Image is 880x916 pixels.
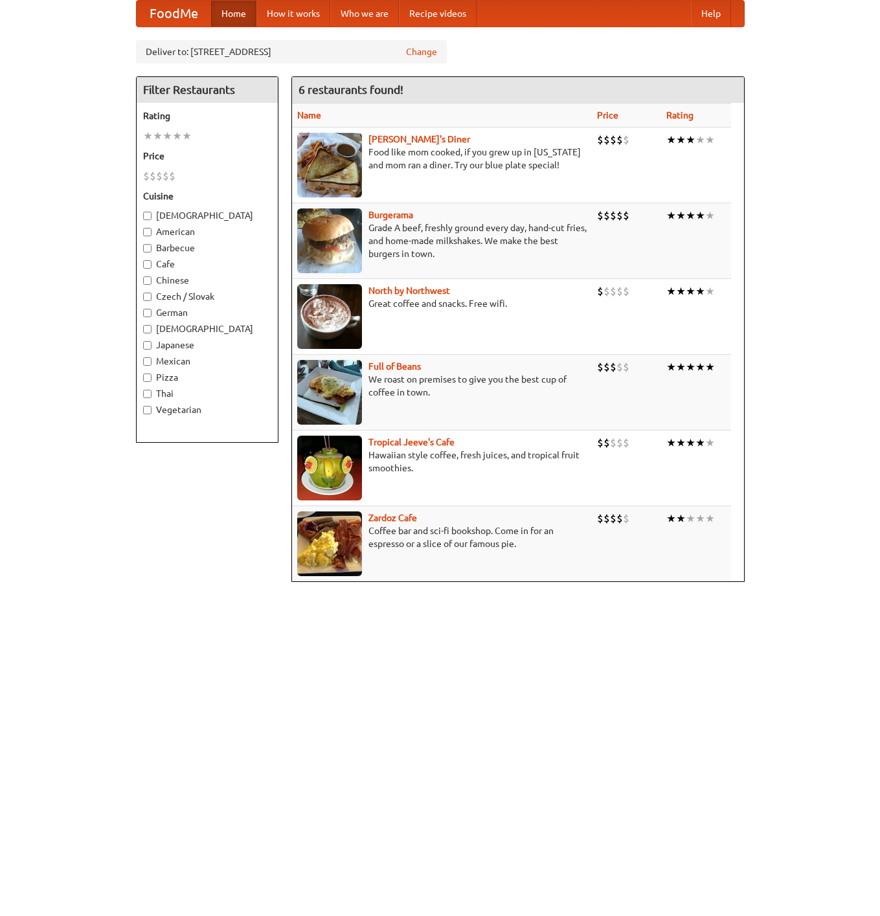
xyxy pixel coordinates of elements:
[163,129,172,143] li: ★
[686,133,695,147] li: ★
[330,1,399,27] a: Who we are
[297,297,587,310] p: Great coffee and snacks. Free wifi.
[676,436,686,450] li: ★
[143,190,271,203] h5: Cuisine
[143,371,271,384] label: Pizza
[695,436,705,450] li: ★
[297,221,587,260] p: Grade A beef, freshly ground every day, hand-cut fries, and home-made milkshakes. We make the bes...
[297,373,587,399] p: We roast on premises to give you the best cup of coffee in town.
[297,133,362,197] img: sallys.jpg
[597,511,604,526] li: $
[137,1,211,27] a: FoodMe
[136,40,447,63] div: Deliver to: [STREET_ADDRESS]
[604,133,610,147] li: $
[610,133,616,147] li: $
[406,45,437,58] a: Change
[172,129,182,143] li: ★
[143,169,150,183] li: $
[143,244,152,252] input: Barbecue
[150,169,156,183] li: $
[143,403,271,416] label: Vegetarian
[705,133,715,147] li: ★
[610,436,616,450] li: $
[705,208,715,223] li: ★
[623,511,629,526] li: $
[597,436,604,450] li: $
[666,133,676,147] li: ★
[143,241,271,254] label: Barbecue
[610,284,616,298] li: $
[143,258,271,271] label: Cafe
[297,146,587,172] p: Food like mom cooked, if you grew up in [US_STATE] and mom ran a diner. Try our blue plate special!
[368,210,413,220] a: Burgerama
[143,274,271,287] label: Chinese
[368,285,450,296] a: North by Northwest
[297,284,362,349] img: north.jpg
[143,322,271,335] label: [DEMOGRAPHIC_DATA]
[368,361,421,372] a: Full of Beans
[616,360,623,374] li: $
[604,360,610,374] li: $
[297,524,587,550] p: Coffee bar and sci-fi bookshop. Come in for an espresso or a slice of our famous pie.
[604,436,610,450] li: $
[597,208,604,223] li: $
[676,284,686,298] li: ★
[686,511,695,526] li: ★
[686,436,695,450] li: ★
[368,513,417,523] a: Zardoz Cafe
[623,284,629,298] li: $
[597,110,618,120] a: Price
[297,449,587,475] p: Hawaiian style coffee, fresh juices, and tropical fruit smoothies.
[616,284,623,298] li: $
[143,406,152,414] input: Vegetarian
[153,129,163,143] li: ★
[163,169,169,183] li: $
[297,360,362,425] img: beans.jpg
[666,208,676,223] li: ★
[623,133,629,147] li: $
[399,1,477,27] a: Recipe videos
[137,77,278,103] h4: Filter Restaurants
[604,208,610,223] li: $
[604,284,610,298] li: $
[623,436,629,450] li: $
[297,110,321,120] a: Name
[143,374,152,382] input: Pizza
[686,208,695,223] li: ★
[143,293,152,301] input: Czech / Slovak
[616,133,623,147] li: $
[143,339,271,352] label: Japanese
[666,360,676,374] li: ★
[143,357,152,366] input: Mexican
[666,436,676,450] li: ★
[686,360,695,374] li: ★
[604,511,610,526] li: $
[143,390,152,398] input: Thai
[597,284,604,298] li: $
[705,436,715,450] li: ★
[676,360,686,374] li: ★
[297,208,362,273] img: burgerama.jpg
[666,110,694,120] a: Rating
[666,284,676,298] li: ★
[143,387,271,400] label: Thai
[368,134,470,144] b: [PERSON_NAME]'s Diner
[695,208,705,223] li: ★
[143,341,152,350] input: Japanese
[256,1,330,27] a: How it works
[666,511,676,526] li: ★
[616,436,623,450] li: $
[691,1,731,27] a: Help
[156,169,163,183] li: $
[297,436,362,500] img: jeeves.jpg
[368,437,455,447] a: Tropical Jeeve's Cafe
[623,360,629,374] li: $
[610,511,616,526] li: $
[616,511,623,526] li: $
[597,133,604,147] li: $
[705,511,715,526] li: ★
